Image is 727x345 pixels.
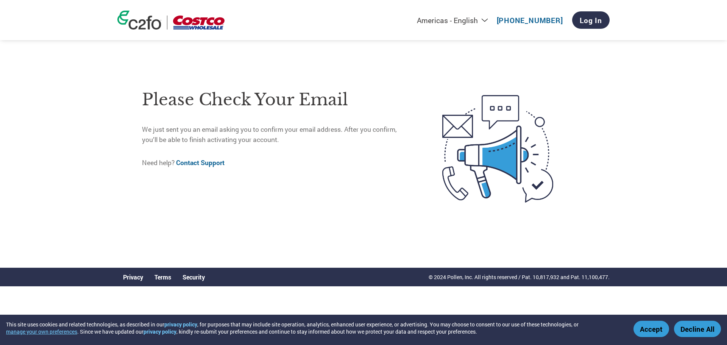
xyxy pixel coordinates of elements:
[154,273,171,281] a: Terms
[6,328,77,335] button: manage your own preferences
[164,321,197,328] a: privacy policy
[633,321,669,337] button: Accept
[142,158,410,168] p: Need help?
[497,16,563,25] a: [PHONE_NUMBER]
[142,87,410,112] h1: Please check your email
[142,125,410,145] p: We just sent you an email asking you to confirm your email address. After you confirm, you’ll be ...
[144,328,176,335] a: privacy policy
[572,11,610,29] a: Log In
[117,11,161,30] img: c2fo logo
[6,321,622,335] div: This site uses cookies and related technologies, as described in our , for purposes that may incl...
[183,273,205,281] a: Security
[176,158,225,167] a: Contact Support
[674,321,721,337] button: Decline All
[410,81,585,216] img: open-email
[123,273,143,281] a: Privacy
[173,16,225,30] img: Costco
[429,273,610,281] p: © 2024 Pollen, Inc. All rights reserved / Pat. 10,817,932 and Pat. 11,100,477.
